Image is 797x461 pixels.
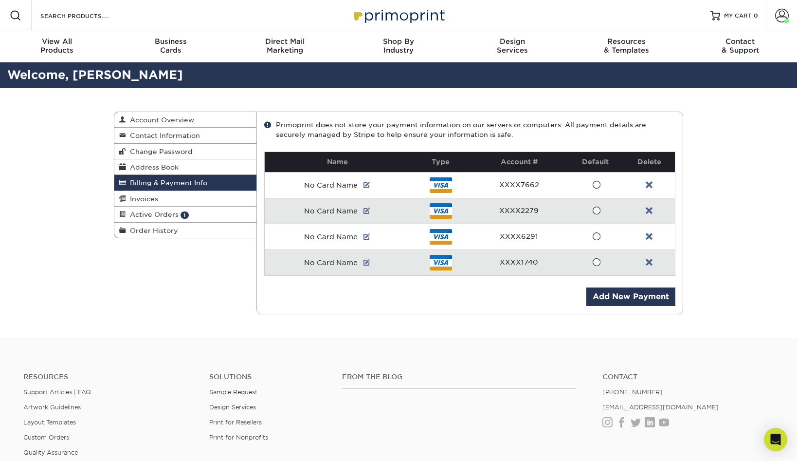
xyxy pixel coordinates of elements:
span: Account Overview [126,116,194,124]
div: Primoprint does not store your payment information on our servers or computers. All payment detai... [264,120,676,140]
a: Artwork Guidelines [23,403,81,411]
a: Sample Request [209,388,257,396]
a: Contact [602,373,774,381]
a: Change Password [114,144,256,159]
td: XXXX1740 [471,250,567,275]
th: Account # [471,152,567,172]
a: Shop ByIndustry [342,31,455,62]
span: Business [114,37,228,46]
a: Add New Payment [586,288,675,306]
a: Layout Templates [23,419,76,426]
img: Primoprint [350,5,447,26]
a: Print for Resellers [209,419,262,426]
span: No Card Name [304,181,358,189]
div: Industry [342,37,455,55]
span: Direct Mail [228,37,342,46]
span: No Card Name [304,233,358,241]
span: Billing & Payment Info [126,179,207,187]
a: Active Orders 1 [114,207,256,222]
a: Contact Information [114,128,256,143]
a: Address Book [114,159,256,175]
span: No Card Name [304,207,358,215]
div: Marketing [228,37,342,55]
td: XXXX6291 [471,224,567,250]
a: Print for Nonprofits [209,434,268,441]
iframe: Google Customer Reviews [2,431,83,458]
div: Cards [114,37,228,55]
h4: Solutions [209,373,327,381]
a: Contact& Support [683,31,797,62]
h4: From the Blog [342,373,576,381]
span: Shop By [342,37,455,46]
div: & Support [683,37,797,55]
span: 1 [181,211,189,219]
a: Billing & Payment Info [114,175,256,191]
th: Delete [624,152,675,172]
span: MY CART [724,12,752,20]
div: & Templates [569,37,683,55]
span: Resources [569,37,683,46]
th: Name [265,152,410,172]
h4: Resources [23,373,195,381]
input: SEARCH PRODUCTS..... [39,10,134,21]
span: Change Password [126,148,193,155]
div: Open Intercom Messenger [764,428,787,451]
a: Resources& Templates [569,31,683,62]
span: Active Orders [126,211,179,218]
a: Design Services [209,403,256,411]
a: Account Overview [114,112,256,128]
span: Design [455,37,569,46]
td: XXXX7662 [471,172,567,198]
a: Order History [114,223,256,238]
a: [EMAIL_ADDRESS][DOMAIN_NAME] [602,403,719,411]
span: Order History [126,227,178,234]
a: [PHONE_NUMBER] [602,388,663,396]
span: Invoices [126,195,158,203]
a: Invoices [114,191,256,207]
span: No Card Name [304,259,358,267]
th: Default [567,152,624,172]
span: Contact [683,37,797,46]
div: Services [455,37,569,55]
span: Contact Information [126,132,200,139]
a: DesignServices [455,31,569,62]
a: Direct MailMarketing [228,31,342,62]
a: Support Articles | FAQ [23,388,91,396]
a: BusinessCards [114,31,228,62]
span: 0 [754,12,758,19]
td: XXXX2279 [471,198,567,224]
span: Address Book [126,163,179,171]
th: Type [410,152,472,172]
